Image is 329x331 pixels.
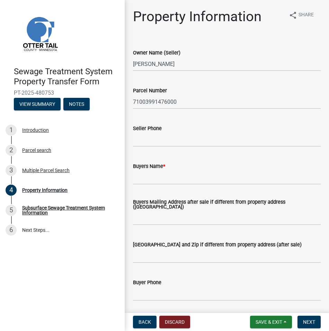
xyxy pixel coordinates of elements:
span: Share [299,11,314,19]
span: Back [139,319,151,325]
div: Subsurface Sewage Treatment System Information [22,205,114,215]
label: Buyer Phone [133,280,161,285]
wm-modal-confirm: Notes [63,102,90,107]
label: Owner Name (Seller) [133,51,180,56]
label: Parcel Number [133,88,167,93]
button: shareShare [283,8,319,22]
div: 4 [6,185,17,196]
button: Discard [159,316,190,328]
div: 1 [6,125,17,136]
button: Notes [63,98,90,110]
div: Property Information [22,188,68,193]
div: Parcel search [22,148,51,153]
span: Next [303,319,315,325]
img: Otter Tail County, Minnesota [14,7,66,59]
h1: Property Information [133,8,261,25]
span: Save & Exit [256,319,282,325]
div: Multiple Parcel Search [22,168,70,173]
h4: Sewage Treatment System Property Transfer Form [14,67,119,87]
label: Buyers Name [133,164,165,169]
button: Save & Exit [250,316,292,328]
span: PT-2025-480753 [14,90,111,96]
label: [GEOGRAPHIC_DATA] and Zip if different from property address (after sale) [133,243,302,247]
wm-modal-confirm: Summary [14,102,61,107]
div: Introduction [22,128,49,133]
div: 5 [6,205,17,216]
div: 6 [6,224,17,236]
label: Seller Phone [133,126,162,131]
button: Next [297,316,321,328]
div: 3 [6,165,17,176]
button: View Summary [14,98,61,110]
label: Buyers Mailing Address after sale if different from property address ([GEOGRAPHIC_DATA]) [133,200,321,210]
i: share [289,11,297,19]
button: Back [133,316,157,328]
div: 2 [6,145,17,156]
